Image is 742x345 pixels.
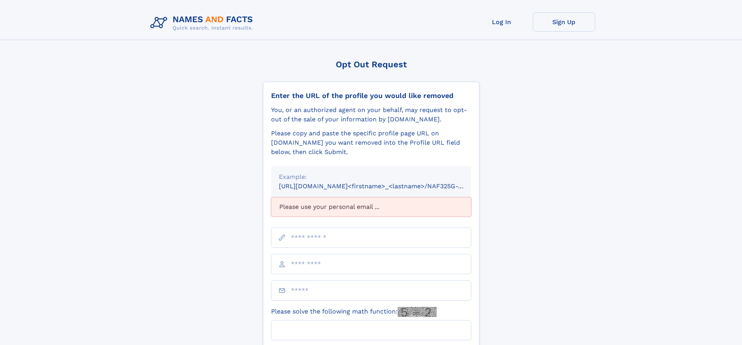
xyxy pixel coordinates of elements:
div: Please copy and paste the specific profile page URL on [DOMAIN_NAME] you want removed into the Pr... [271,129,471,157]
label: Please solve the following math function: [271,307,437,317]
div: Example: [279,172,464,182]
a: Sign Up [533,12,595,32]
div: You, or an authorized agent on your behalf, may request to opt-out of the sale of your informatio... [271,105,471,124]
div: Opt Out Request [263,60,479,69]
small: [URL][DOMAIN_NAME]<firstname>_<lastname>/NAF325G-xxxxxxxx [279,182,486,190]
img: Logo Names and Facts [147,12,259,33]
div: Please use your personal email ... [271,197,471,217]
a: Log In [471,12,533,32]
div: Enter the URL of the profile you would like removed [271,91,471,100]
